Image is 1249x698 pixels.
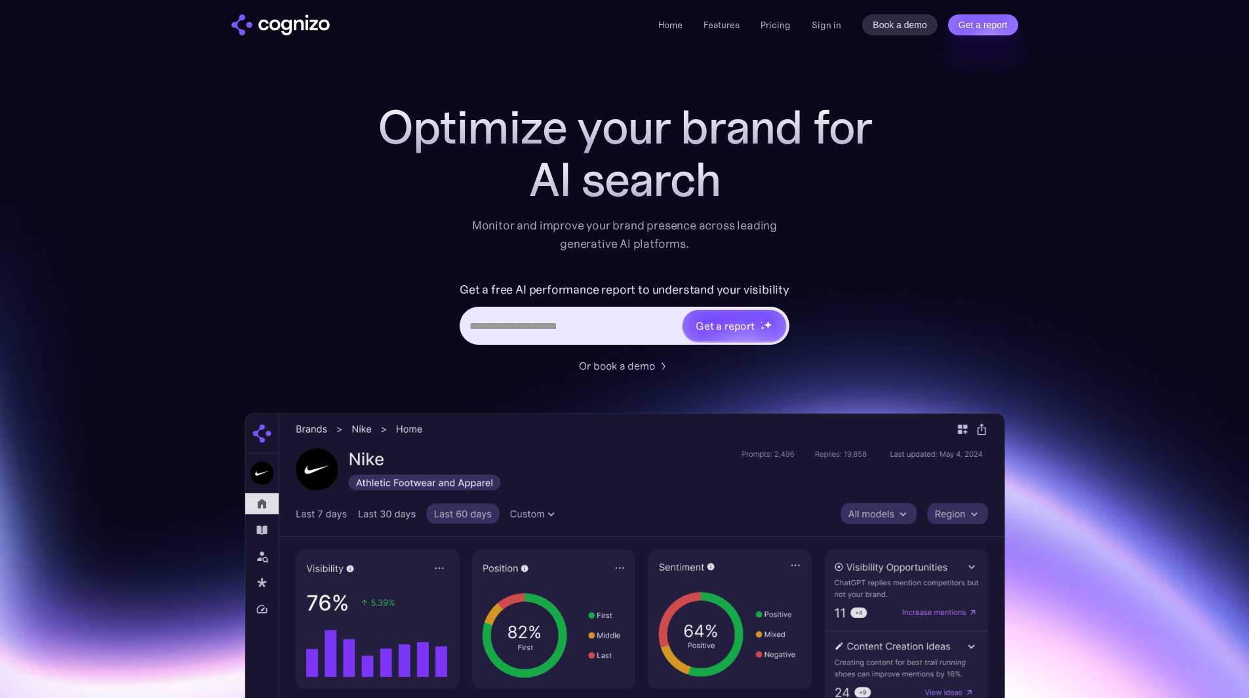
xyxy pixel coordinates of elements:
[579,358,671,374] a: Or book a demo
[231,14,330,35] a: home
[460,279,789,351] form: Hero URL Input Form
[761,321,763,323] img: star
[761,19,791,31] a: Pricing
[948,14,1018,35] a: Get a report
[812,17,841,33] a: Sign in
[231,14,330,35] img: cognizo logo
[681,309,787,343] a: Get a reportstarstarstar
[579,358,655,374] div: Or book a demo
[704,19,740,31] a: Features
[464,216,786,253] div: Monitor and improve your brand presence across leading generative AI platforms.
[363,153,887,206] div: AI search
[764,320,772,329] img: star
[862,14,938,35] a: Book a demo
[460,279,789,300] label: Get a free AI performance report to understand your visibility
[761,326,765,330] img: star
[658,19,683,31] a: Home
[363,101,887,153] h1: Optimize your brand for
[696,318,755,334] div: Get a report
